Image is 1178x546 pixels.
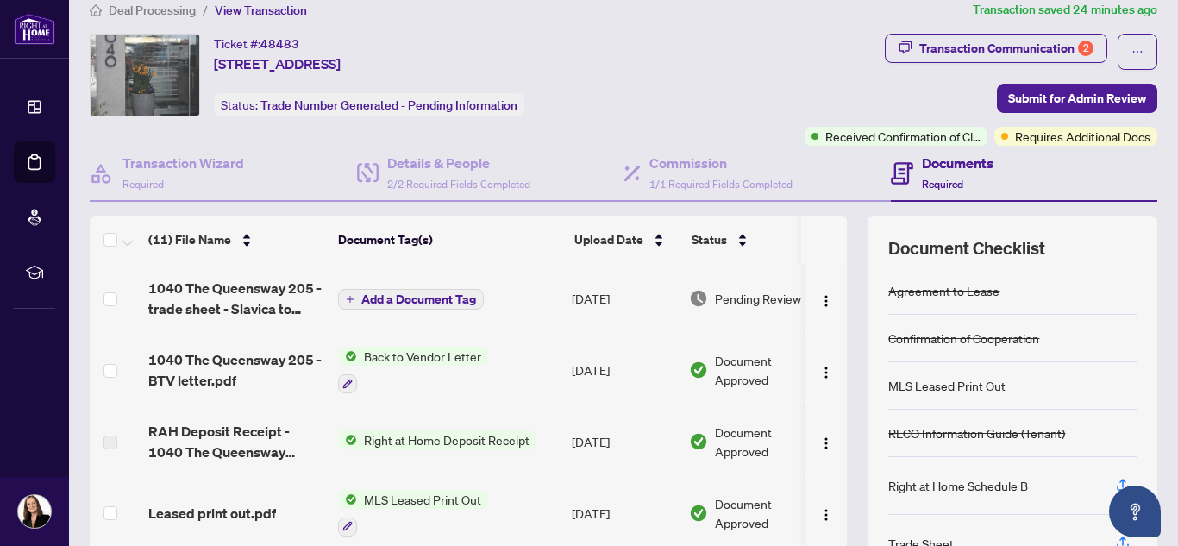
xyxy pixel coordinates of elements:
[565,264,682,333] td: [DATE]
[819,436,833,450] img: Logo
[885,34,1107,63] button: Transaction Communication2
[689,361,708,380] img: Document Status
[812,428,840,455] button: Logo
[819,508,833,522] img: Logo
[888,281,999,300] div: Agreement to Lease
[148,278,324,319] span: 1040 The Queensway 205 - trade sheet - Slavica to Review.pdf
[109,3,196,18] span: Deal Processing
[1109,486,1161,537] button: Open asap
[888,329,1039,348] div: Confirmation of Cooperation
[260,97,517,113] span: Trade Number Generated - Pending Information
[689,289,708,308] img: Document Status
[214,53,341,74] span: [STREET_ADDRESS]
[649,178,793,191] span: 1/1 Required Fields Completed
[148,230,231,249] span: (11) File Name
[812,356,840,384] button: Logo
[567,216,685,264] th: Upload Date
[338,288,484,311] button: Add a Document Tag
[1078,41,1093,56] div: 2
[357,347,488,366] span: Back to Vendor Letter
[997,84,1157,113] button: Submit for Admin Review
[346,295,354,304] span: plus
[715,351,822,389] span: Document Approved
[14,13,55,45] img: logo
[90,4,102,16] span: home
[357,430,536,449] span: Right at Home Deposit Receipt
[715,289,801,308] span: Pending Review
[122,153,244,173] h4: Transaction Wizard
[387,153,530,173] h4: Details & People
[649,153,793,173] h4: Commission
[148,503,276,524] span: Leased print out.pdf
[692,230,727,249] span: Status
[122,178,164,191] span: Required
[919,35,1093,62] div: Transaction Communication
[685,216,831,264] th: Status
[825,127,981,146] span: Received Confirmation of Closing
[922,153,993,173] h4: Documents
[331,216,567,264] th: Document Tag(s)
[812,499,840,527] button: Logo
[338,289,484,310] button: Add a Document Tag
[888,236,1045,260] span: Document Checklist
[214,34,299,53] div: Ticket #:
[338,347,488,393] button: Status IconBack to Vendor Letter
[338,347,357,366] img: Status Icon
[1015,127,1150,146] span: Requires Additional Docs
[215,3,307,18] span: View Transaction
[260,36,299,52] span: 48483
[689,504,708,523] img: Document Status
[148,421,324,462] span: RAH Deposit Receipt - 1040 The Queensway 205.pdf
[141,216,331,264] th: (11) File Name
[18,495,51,528] img: Profile Icon
[689,432,708,451] img: Document Status
[338,430,357,449] img: Status Icon
[715,494,822,532] span: Document Approved
[819,366,833,380] img: Logo
[565,407,682,476] td: [DATE]
[888,476,1028,495] div: Right at Home Schedule B
[1131,46,1144,58] span: ellipsis
[214,93,524,116] div: Status:
[812,285,840,312] button: Logo
[888,376,1006,395] div: MLS Leased Print Out
[565,333,682,407] td: [DATE]
[387,178,530,191] span: 2/2 Required Fields Completed
[574,230,643,249] span: Upload Date
[357,490,488,509] span: MLS Leased Print Out
[888,424,1065,442] div: RECO Information Guide (Tenant)
[819,294,833,308] img: Logo
[338,490,488,537] button: Status IconMLS Leased Print Out
[715,423,822,461] span: Document Approved
[338,490,357,509] img: Status Icon
[922,178,963,191] span: Required
[1008,85,1146,112] span: Submit for Admin Review
[361,293,476,305] span: Add a Document Tag
[91,35,199,116] img: IMG-W12307848_1.jpg
[148,349,324,391] span: 1040 The Queensway 205 - BTV letter.pdf
[338,430,536,449] button: Status IconRight at Home Deposit Receipt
